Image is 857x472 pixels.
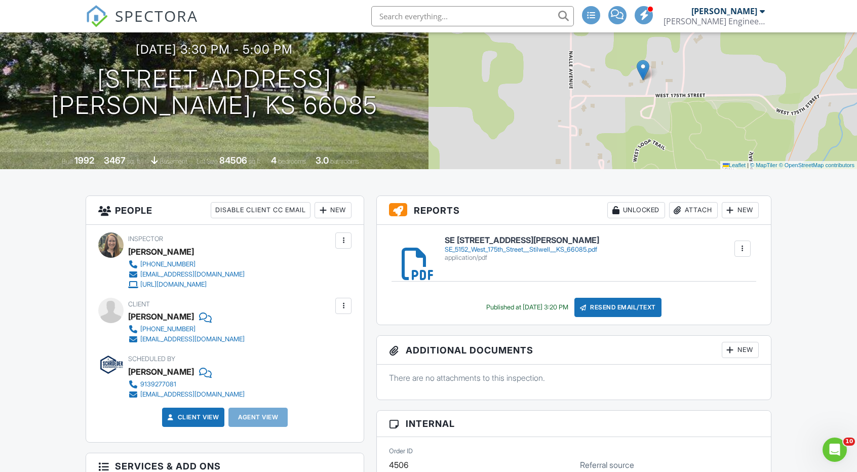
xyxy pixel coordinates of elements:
[62,158,73,165] span: Built
[377,411,771,437] h3: Internal
[445,254,599,262] div: application/pdf
[128,244,194,259] div: [PERSON_NAME]
[140,390,245,399] div: [EMAIL_ADDRESS][DOMAIN_NAME]
[140,270,245,279] div: [EMAIL_ADDRESS][DOMAIN_NAME]
[128,235,163,243] span: Inspector
[377,336,771,365] h3: Additional Documents
[664,16,765,26] div: Schroeder Engineering, LLC
[278,158,306,165] span: bedrooms
[128,300,150,308] span: Client
[750,162,777,168] a: © MapTiler
[211,202,310,218] div: Disable Client CC Email
[128,269,245,280] a: [EMAIL_ADDRESS][DOMAIN_NAME]
[128,324,245,334] a: [PHONE_NUMBER]
[128,389,245,400] a: [EMAIL_ADDRESS][DOMAIN_NAME]
[140,325,196,333] div: [PHONE_NUMBER]
[445,246,599,254] div: SE_5152_West_175th_Street__Stilwell__KS_66085.pdf
[136,43,293,56] h3: [DATE] 3:30 pm - 5:00 pm
[166,412,219,422] a: Client View
[747,162,749,168] span: |
[128,355,175,363] span: Scheduled By
[389,372,759,383] p: There are no attachments to this inspection.
[127,158,141,165] span: sq. ft.
[607,202,665,218] div: Unlocked
[160,158,187,165] span: basement
[51,66,378,120] h1: [STREET_ADDRESS] [PERSON_NAME], KS 66085
[219,155,247,166] div: 84506
[669,202,718,218] div: Attach
[128,309,194,324] div: [PERSON_NAME]
[316,155,329,166] div: 3.0
[128,280,245,290] a: [URL][DOMAIN_NAME]
[86,5,108,27] img: The Best Home Inspection Software - Spectora
[104,155,126,166] div: 3467
[128,364,194,379] div: [PERSON_NAME]
[330,158,359,165] span: bathrooms
[580,459,634,470] label: Referral source
[722,342,759,358] div: New
[86,196,364,225] h3: People
[823,438,847,462] iframe: Intercom live chat
[315,202,352,218] div: New
[128,259,245,269] a: [PHONE_NUMBER]
[574,298,661,317] div: Resend Email/Text
[140,335,245,343] div: [EMAIL_ADDRESS][DOMAIN_NAME]
[445,236,599,245] h6: SE [STREET_ADDRESS][PERSON_NAME]
[843,438,855,446] span: 10
[723,162,746,168] a: Leaflet
[115,5,198,26] span: SPECTORA
[249,158,261,165] span: sq.ft.
[271,155,277,166] div: 4
[779,162,854,168] a: © OpenStreetMap contributors
[691,6,757,16] div: [PERSON_NAME]
[74,155,94,166] div: 1992
[128,379,245,389] a: 9139277081
[140,260,196,268] div: [PHONE_NUMBER]
[486,303,568,311] div: Published at [DATE] 3:20 PM
[445,236,599,262] a: SE [STREET_ADDRESS][PERSON_NAME] SE_5152_West_175th_Street__Stilwell__KS_66085.pdf application/pdf
[128,334,245,344] a: [EMAIL_ADDRESS][DOMAIN_NAME]
[722,202,759,218] div: New
[637,60,649,81] img: Marker
[86,14,198,35] a: SPECTORA
[140,380,176,388] div: 9139277081
[371,6,574,26] input: Search everything...
[140,281,207,289] div: [URL][DOMAIN_NAME]
[389,447,413,456] label: Order ID
[377,196,771,225] h3: Reports
[197,158,218,165] span: Lot Size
